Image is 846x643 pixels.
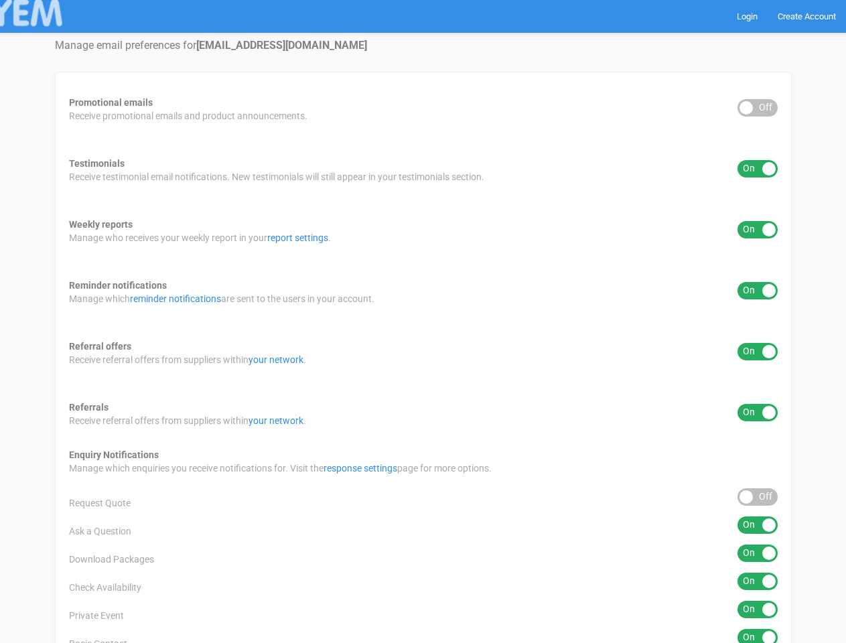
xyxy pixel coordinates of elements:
[69,609,124,622] span: Private Event
[69,219,133,230] strong: Weekly reports
[69,97,153,108] strong: Promotional emails
[69,496,131,510] span: Request Quote
[69,402,109,413] strong: Referrals
[69,280,167,291] strong: Reminder notifications
[69,353,306,366] span: Receive referral offers from suppliers within .
[69,231,331,244] span: Manage who receives your weekly report in your .
[267,232,328,243] a: report settings
[69,170,484,184] span: Receive testimonial email notifications. New testimonials will still appear in your testimonials ...
[69,292,374,305] span: Manage which are sent to the users in your account.
[69,461,492,475] span: Manage which enquiries you receive notifications for. Visit the page for more options.
[324,463,397,474] a: response settings
[69,553,154,566] span: Download Packages
[69,524,131,538] span: Ask a Question
[69,158,125,169] strong: Testimonials
[55,40,792,52] h4: Manage email preferences for
[69,414,306,427] span: Receive referral offers from suppliers within .
[249,354,303,365] a: your network
[69,449,159,460] strong: Enquiry Notifications
[69,341,131,352] strong: Referral offers
[69,581,141,594] span: Check Availability
[69,109,307,123] span: Receive promotional emails and product announcements.
[130,293,221,304] a: reminder notifications
[249,415,303,426] a: your network
[196,39,367,52] strong: [EMAIL_ADDRESS][DOMAIN_NAME]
